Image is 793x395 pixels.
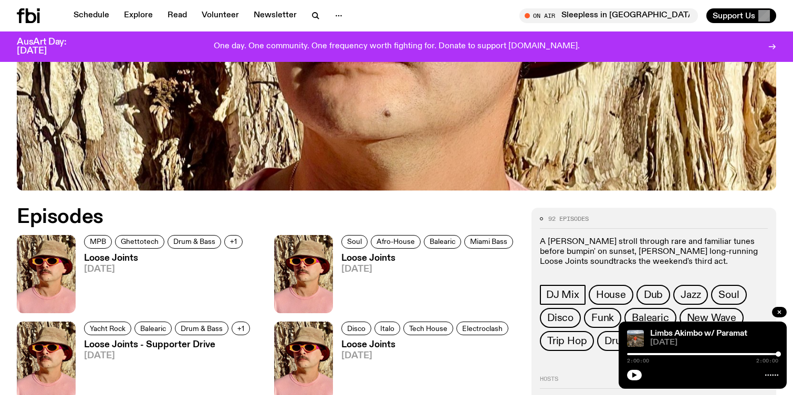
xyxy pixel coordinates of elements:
span: Afro-House [377,238,415,245]
a: Disco [341,322,371,335]
a: Afro-House [371,235,421,249]
a: Explore [118,8,159,23]
span: Yacht Rock [90,324,126,332]
span: [DATE] [341,351,512,360]
p: One day. One community. One frequency worth fighting for. Donate to support [DOMAIN_NAME]. [214,42,580,51]
a: House [589,285,633,305]
span: +1 [237,324,244,332]
a: Yacht Rock [84,322,131,335]
span: Drum & Bass [173,238,215,245]
span: Soul [718,289,739,301]
button: Support Us [706,8,776,23]
span: Drum & Bass [181,324,223,332]
span: Support Us [713,11,755,20]
h3: AusArt Day: [DATE] [17,38,84,56]
a: Balearic [424,235,461,249]
a: Drum & Bass [168,235,221,249]
button: On AirSleepless in [GEOGRAPHIC_DATA] [519,8,698,23]
span: 2:00:00 [627,358,649,364]
span: Disco [547,312,573,324]
a: Schedule [67,8,116,23]
span: Miami Bass [470,238,507,245]
a: Limbs Akimbo w/ Paramat [650,329,747,338]
span: Soul [347,238,362,245]
span: Balearic [632,312,669,324]
h2: Episodes [17,208,519,227]
a: Disco [540,308,581,328]
h3: Loose Joints [341,340,512,349]
span: Trip Hop [547,335,587,347]
img: Tyson stands in front of a paperbark tree wearing orange sunglasses, a suede bucket hat and a pin... [17,235,76,313]
span: House [596,289,626,301]
a: Read [161,8,193,23]
a: MPB [84,235,112,249]
button: +1 [232,322,250,335]
span: [DATE] [650,339,778,347]
a: New Wave [680,308,744,328]
span: 92 episodes [548,216,589,222]
a: Ghettotech [115,235,164,249]
span: Tech House [409,324,447,332]
span: Funk [591,312,614,324]
span: [DATE] [84,351,253,360]
span: New Wave [687,312,736,324]
a: Funk [584,308,621,328]
span: Italo [380,324,394,332]
a: Balearic [134,322,172,335]
a: Soul [341,235,368,249]
a: Balearic [624,308,676,328]
h3: Loose Joints [341,254,516,263]
img: Tyson stands in front of a paperbark tree wearing orange sunglasses, a suede bucket hat and a pin... [274,235,333,313]
span: Drum & Bass [604,335,664,347]
a: Soul [711,285,746,305]
span: DJ Mix [546,289,579,301]
a: Loose Joints[DATE] [333,254,516,313]
span: [DATE] [341,265,516,274]
span: Jazz [681,289,701,301]
h3: Loose Joints [84,254,246,263]
a: Drum & Bass [175,322,228,335]
span: Dub [644,289,663,301]
a: Miami Bass [464,235,513,249]
h2: Hosts [540,376,768,389]
button: +1 [224,235,243,249]
a: Italo [374,322,400,335]
a: Electroclash [456,322,508,335]
span: Balearic [430,238,455,245]
a: Newsletter [247,8,303,23]
span: Ghettotech [121,238,159,245]
a: Tech House [403,322,453,335]
a: Drum & Bass [597,331,671,351]
span: Electroclash [462,324,503,332]
p: A [PERSON_NAME] stroll through rare and familiar tunes before bumpin' on sunset, [PERSON_NAME] lo... [540,237,768,268]
a: DJ Mix [540,285,586,305]
a: Trip Hop [540,331,594,351]
span: 2:00:00 [756,358,778,364]
span: Balearic [140,324,166,332]
a: Dub [637,285,670,305]
a: Loose Joints[DATE] [76,254,246,313]
h3: Loose Joints - Supporter Drive [84,340,253,349]
span: Disco [347,324,366,332]
a: Jazz [673,285,708,305]
span: [DATE] [84,265,246,274]
span: +1 [230,238,237,245]
a: Volunteer [195,8,245,23]
span: MPB [90,238,106,245]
